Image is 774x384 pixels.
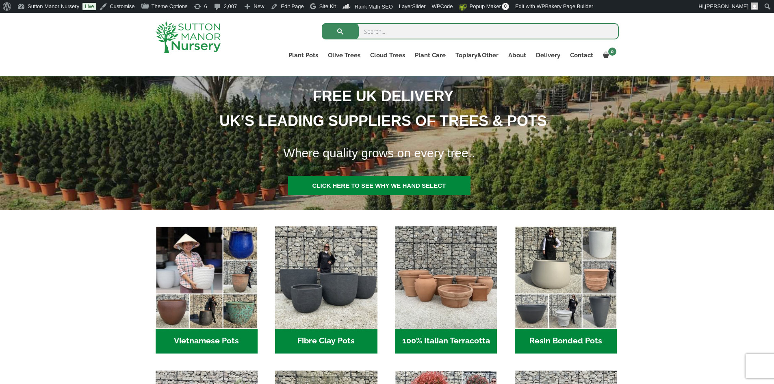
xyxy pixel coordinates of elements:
[156,226,258,354] a: Visit product category Vietnamese Pots
[395,226,497,354] a: Visit product category 100% Italian Terracotta
[365,50,410,61] a: Cloud Trees
[156,226,258,328] img: Home - 6E921A5B 9E2F 4B13 AB99 4EF601C89C59 1 105 c
[156,329,258,354] h2: Vietnamese Pots
[395,329,497,354] h2: 100% Italian Terracotta
[598,50,619,61] a: 0
[319,3,336,9] span: Site Kit
[275,329,377,354] h2: Fibre Clay Pots
[355,4,393,10] span: Rank Math SEO
[608,48,616,56] span: 0
[323,50,365,61] a: Olive Trees
[322,23,619,39] input: Search...
[85,84,672,133] h1: FREE UK DELIVERY UK’S LEADING SUPPLIERS OF TREES & POTS
[531,50,565,61] a: Delivery
[156,21,221,53] img: logo
[395,226,497,328] img: Home - 1B137C32 8D99 4B1A AA2F 25D5E514E47D 1 105 c
[515,226,617,328] img: Home - 67232D1B A461 444F B0F6 BDEDC2C7E10B 1 105 c
[705,3,748,9] span: [PERSON_NAME]
[273,141,673,165] h1: Where quality grows on every tree..
[275,226,377,354] a: Visit product category Fibre Clay Pots
[410,50,451,61] a: Plant Care
[515,226,617,354] a: Visit product category Resin Bonded Pots
[82,3,96,10] a: Live
[451,50,503,61] a: Topiary&Other
[284,50,323,61] a: Plant Pots
[515,329,617,354] h2: Resin Bonded Pots
[275,226,377,328] img: Home - 8194B7A3 2818 4562 B9DD 4EBD5DC21C71 1 105 c 1
[503,50,531,61] a: About
[565,50,598,61] a: Contact
[502,3,509,10] span: 0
